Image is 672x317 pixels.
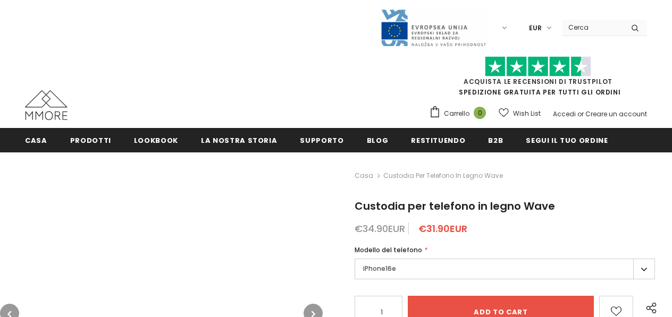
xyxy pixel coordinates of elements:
span: or [577,109,584,118]
span: Carrello [444,108,469,119]
a: La nostra storia [201,128,277,152]
span: EUR [529,23,542,33]
a: Blog [367,128,389,152]
a: Casa [355,169,373,182]
span: Lookbook [134,135,178,145]
a: Restituendo [411,128,465,152]
a: Accedi [553,109,576,118]
span: €31.90EUR [418,222,467,235]
span: Modello del telefono [355,245,422,254]
span: Casa [25,135,47,145]
span: Blog [367,135,389,145]
span: €34.90EUR [355,222,405,235]
span: La nostra storia [201,135,277,145]
a: Wish List [499,104,541,123]
span: supporto [300,135,343,145]
a: B2B [488,128,503,152]
span: Wish List [513,108,541,119]
a: Casa [25,128,47,152]
label: iPhone16e [355,259,655,279]
span: Custodia per telefono in legno Wave [383,169,503,182]
a: Segui il tuo ordine [526,128,608,152]
img: Fidati di Pilot Stars [485,56,591,77]
a: Lookbook [134,128,178,152]
a: Creare un account [585,109,647,118]
a: Javni Razpis [380,23,486,32]
span: Custodia per telefono in legno Wave [355,199,555,213]
span: Segui il tuo ordine [526,135,608,145]
span: SPEDIZIONE GRATUITA PER TUTTI GLI ORDINI [429,61,647,97]
span: 0 [474,107,486,119]
a: Acquista le recensioni di TrustPilot [464,77,612,86]
img: Javni Razpis [380,8,486,47]
a: Carrello 0 [429,106,491,122]
input: Search Site [562,20,623,35]
a: supporto [300,128,343,152]
img: Casi MMORE [25,90,68,120]
span: Restituendo [411,135,465,145]
a: Prodotti [70,128,111,152]
span: Prodotti [70,135,111,145]
span: B2B [488,135,503,145]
